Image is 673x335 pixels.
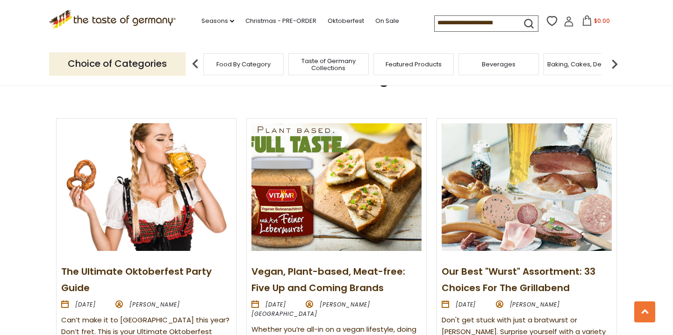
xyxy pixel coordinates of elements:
[186,55,205,73] img: previous arrow
[442,123,612,251] img: Our Best "Wurst" Assortment: 33 Choices For The Grillabend
[594,17,610,25] span: $0.00
[49,52,186,75] p: Choice of Categories
[442,265,595,294] a: Our Best "Wurst" Assortment: 33 Choices For The Grillabend
[251,265,405,294] a: Vegan, Plant-based, Meat-free: Five Up and Coming Brands
[251,123,422,251] img: Vegan, Plant-based, Meat-free: Five Up and Coming Brands
[547,61,620,68] a: Baking, Cakes, Desserts
[456,300,476,308] time: [DATE]
[245,16,316,26] a: Christmas - PRE-ORDER
[56,69,617,87] h3: From Our Blog
[61,265,212,294] a: The Ultimate Oktoberfest Party Guide
[375,16,399,26] a: On Sale
[605,55,624,73] img: next arrow
[61,123,231,251] img: The Ultimate Oktoberfest Party Guide
[201,16,234,26] a: Seasons
[251,300,370,318] span: [PERSON_NAME][GEOGRAPHIC_DATA]
[75,300,96,308] time: [DATE]
[386,61,442,68] a: Featured Products
[129,300,180,308] span: [PERSON_NAME]
[510,300,560,308] span: [PERSON_NAME]
[328,16,364,26] a: Oktoberfest
[216,61,271,68] a: Food By Category
[265,300,286,308] time: [DATE]
[291,57,366,71] a: Taste of Germany Collections
[482,61,515,68] a: Beverages
[576,15,616,29] button: $0.00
